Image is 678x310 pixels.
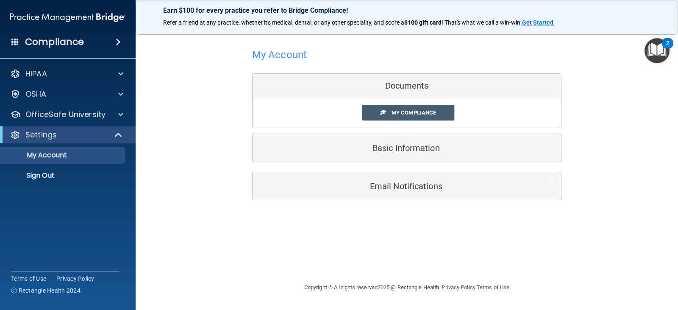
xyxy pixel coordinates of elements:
p: OSHA [25,89,47,99]
div: Documents [253,74,561,98]
a: HIPAA [10,69,123,79]
span: My Compliance [392,109,436,116]
p: Sign Out [6,171,121,180]
h4: My Account [252,49,307,60]
a: Privacy Policy [442,284,475,290]
h4: Compliance [25,36,84,48]
a: Terms of Use [11,274,46,283]
span: Refer a friend at any practice, whether it's medical, dental, or any other speciality, and score a [163,19,404,26]
a: Settings [10,130,123,140]
strong: Get Started [522,19,553,26]
a: Email Notifications [259,176,555,195]
a: OfficeSafe University [10,109,123,120]
span: Ⓒ Rectangle Health 2024 [11,286,81,295]
p: OfficeSafe University [25,109,106,120]
a: Terms of Use [477,284,509,290]
div: Copyright © All rights reserved 2025 @ Rectangle Health | | [252,274,561,301]
img: PMB logo [10,9,125,26]
h5: Email Notifications [259,182,529,191]
a: Get Started [522,19,555,26]
button: Open Resource Center, 2 new notifications [645,38,670,63]
h5: Basic Information [259,143,529,153]
a: OSHA [10,89,123,99]
strong: $100 gift card [404,19,442,26]
span: ! That's what we call a win-win. [442,19,522,26]
a: Basic Information [259,138,555,157]
p: HIPAA [25,69,47,79]
p: Earn $100 for every practice you refer to Bridge Compliance! [163,6,650,14]
a: Privacy Policy [56,274,94,283]
div: 2 [666,43,669,54]
p: Settings [25,130,57,140]
p: My Account [6,151,121,159]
